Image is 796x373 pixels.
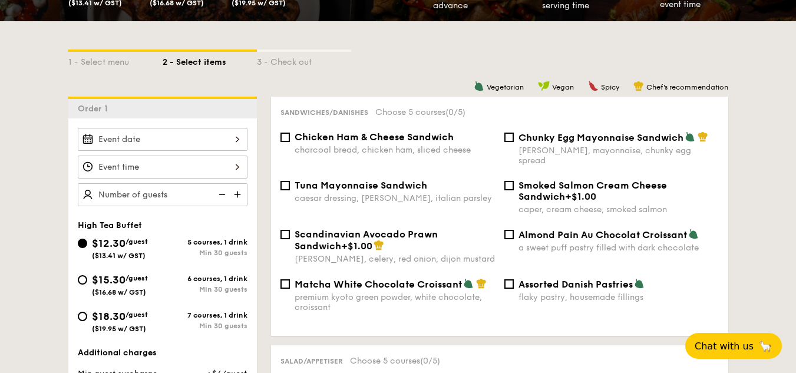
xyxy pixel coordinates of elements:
span: Assorted Danish Pastries [518,279,633,290]
span: /guest [125,274,148,282]
span: /guest [125,311,148,319]
span: ($19.95 w/ GST) [92,325,146,333]
div: flaky pastry, housemade fillings [518,292,719,302]
span: Matcha White Chocolate Croissant [295,279,462,290]
div: 2 - Select items [163,52,257,68]
span: $12.30 [92,237,125,250]
span: $18.30 [92,310,125,323]
span: ($13.41 w/ GST) [92,252,146,260]
div: 7 courses, 1 drink [163,311,247,319]
span: (0/5) [445,107,465,117]
img: icon-vegetarian.fe4039eb.svg [685,131,695,142]
img: icon-vegetarian.fe4039eb.svg [634,278,645,289]
input: Event date [78,128,247,151]
span: Chicken Ham & Cheese Sandwich [295,131,454,143]
img: icon-spicy.37a8142b.svg [588,81,599,91]
input: Event time [78,156,247,179]
input: Matcha White Chocolate Croissantpremium kyoto green powder, white chocolate, croissant [280,279,290,289]
span: Choose 5 courses [350,356,440,366]
span: Spicy [601,83,619,91]
span: Scandinavian Avocado Prawn Sandwich [295,229,438,252]
input: Scandinavian Avocado Prawn Sandwich+$1.00[PERSON_NAME], celery, red onion, dijon mustard [280,230,290,239]
input: $18.30/guest($19.95 w/ GST)7 courses, 1 drinkMin 30 guests [78,312,87,321]
img: icon-vegetarian.fe4039eb.svg [474,81,484,91]
div: 6 courses, 1 drink [163,275,247,283]
div: 3 - Check out [257,52,351,68]
div: [PERSON_NAME], mayonnaise, chunky egg spread [518,146,719,166]
div: Min 30 guests [163,249,247,257]
span: Salad/Appetiser [280,357,343,365]
img: icon-chef-hat.a58ddaea.svg [698,131,708,142]
span: Vegan [552,83,574,91]
input: Almond Pain Au Chocolat Croissanta sweet puff pastry filled with dark chocolate [504,230,514,239]
div: 1 - Select menu [68,52,163,68]
div: premium kyoto green powder, white chocolate, croissant [295,292,495,312]
span: +$1.00 [565,191,596,202]
input: Smoked Salmon Cream Cheese Sandwich+$1.00caper, cream cheese, smoked salmon [504,181,514,190]
input: Number of guests [78,183,247,206]
span: $15.30 [92,273,125,286]
div: Additional charges [78,347,247,359]
input: Tuna Mayonnaise Sandwichcaesar dressing, [PERSON_NAME], italian parsley [280,181,290,190]
input: $15.30/guest($16.68 w/ GST)6 courses, 1 drinkMin 30 guests [78,275,87,285]
input: Chicken Ham & Cheese Sandwichcharcoal bread, chicken ham, sliced cheese [280,133,290,142]
img: icon-vegetarian.fe4039eb.svg [688,229,699,239]
img: icon-vegetarian.fe4039eb.svg [463,278,474,289]
span: (0/5) [420,356,440,366]
input: $12.30/guest($13.41 w/ GST)5 courses, 1 drinkMin 30 guests [78,239,87,248]
span: Almond Pain Au Chocolat Croissant [518,229,687,240]
span: High Tea Buffet [78,220,142,230]
span: Chat with us [695,341,754,352]
span: Smoked Salmon Cream Cheese Sandwich [518,180,667,202]
div: caper, cream cheese, smoked salmon [518,204,719,214]
div: 5 courses, 1 drink [163,238,247,246]
div: Min 30 guests [163,322,247,330]
img: icon-reduce.1d2dbef1.svg [212,183,230,206]
input: Chunky Egg Mayonnaise Sandwich[PERSON_NAME], mayonnaise, chunky egg spread [504,133,514,142]
span: /guest [125,237,148,246]
div: [PERSON_NAME], celery, red onion, dijon mustard [295,254,495,264]
button: Chat with us🦙 [685,333,782,359]
img: icon-add.58712e84.svg [230,183,247,206]
div: caesar dressing, [PERSON_NAME], italian parsley [295,193,495,203]
div: charcoal bread, chicken ham, sliced cheese [295,145,495,155]
img: icon-chef-hat.a58ddaea.svg [374,240,384,250]
div: Min 30 guests [163,285,247,293]
span: ($16.68 w/ GST) [92,288,146,296]
span: Choose 5 courses [375,107,465,117]
span: Order 1 [78,104,113,114]
img: icon-chef-hat.a58ddaea.svg [633,81,644,91]
span: Tuna Mayonnaise Sandwich [295,180,427,191]
input: Assorted Danish Pastriesflaky pastry, housemade fillings [504,279,514,289]
span: Sandwiches/Danishes [280,108,368,117]
img: icon-vegan.f8ff3823.svg [538,81,550,91]
span: Vegetarian [487,83,524,91]
div: a sweet puff pastry filled with dark chocolate [518,243,719,253]
img: icon-chef-hat.a58ddaea.svg [476,278,487,289]
span: 🦙 [758,339,772,353]
span: Chef's recommendation [646,83,728,91]
span: Chunky Egg Mayonnaise Sandwich [518,132,683,143]
span: +$1.00 [341,240,372,252]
